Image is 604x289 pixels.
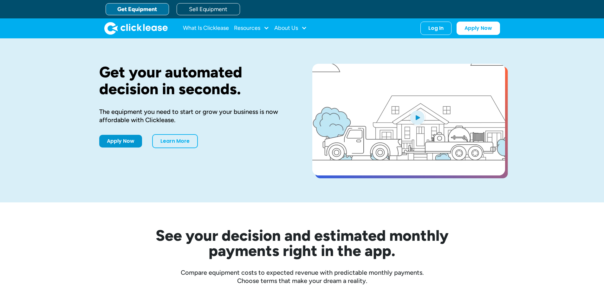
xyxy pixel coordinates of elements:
a: Get Equipment [106,3,169,15]
div: The equipment you need to start or grow your business is now affordable with Clicklease. [99,108,292,124]
a: Learn More [152,134,198,148]
div: Log In [428,25,444,31]
div: Resources [234,22,269,35]
a: Apply Now [99,135,142,148]
div: About Us [274,22,307,35]
a: Sell Equipment [177,3,240,15]
a: home [104,22,168,35]
img: Clicklease logo [104,22,168,35]
a: What Is Clicklease [183,22,229,35]
div: Compare equipment costs to expected revenue with predictable monthly payments. Choose terms that ... [99,268,505,285]
a: Apply Now [457,22,500,35]
a: open lightbox [312,64,505,175]
img: Blue play button logo on a light blue circular background [409,108,426,126]
h1: Get your automated decision in seconds. [99,64,292,97]
h2: See your decision and estimated monthly payments right in the app. [125,228,480,258]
